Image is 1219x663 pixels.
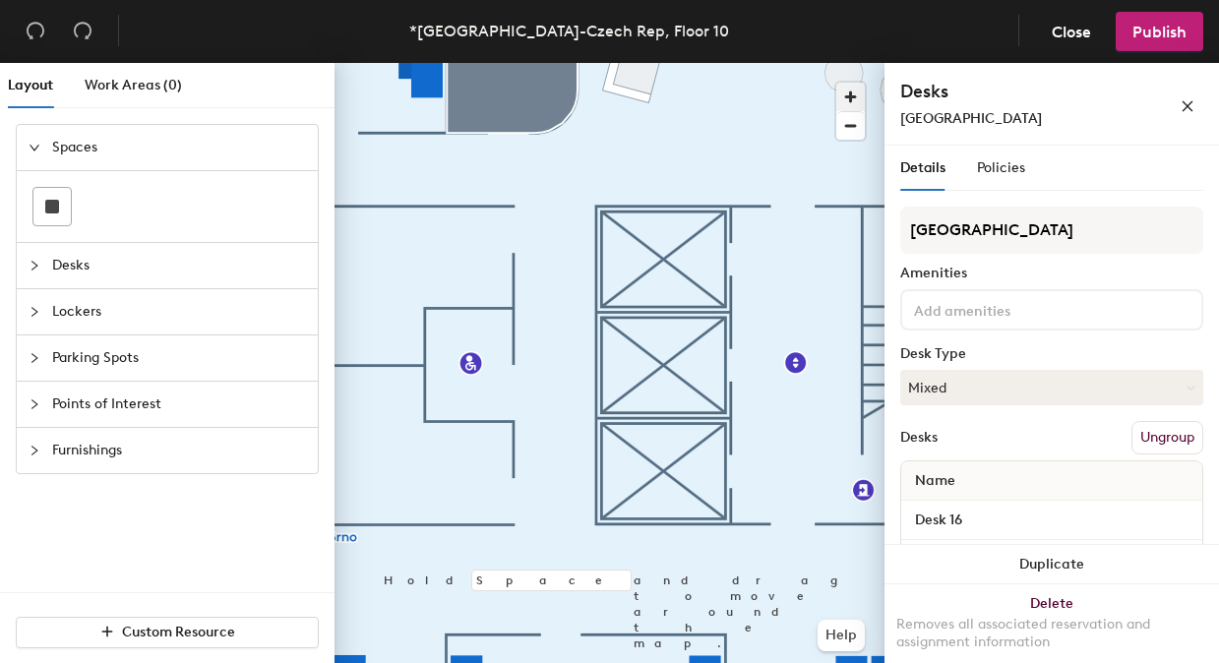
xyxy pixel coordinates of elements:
[29,142,40,153] span: expanded
[52,243,306,288] span: Desks
[900,159,945,176] span: Details
[896,616,1207,651] div: Removes all associated reservation and assignment information
[29,260,40,271] span: collapsed
[8,77,53,93] span: Layout
[122,624,235,640] span: Custom Resource
[1131,421,1203,454] button: Ungroup
[1132,23,1187,41] span: Publish
[52,428,306,473] span: Furnishings
[52,382,306,427] span: Points of Interest
[900,79,1117,104] h4: Desks
[63,12,102,51] button: Redo (⌘ + ⇧ + Z)
[16,12,55,51] button: Undo (⌘ + Z)
[977,159,1025,176] span: Policies
[900,370,1203,405] button: Mixed
[900,346,1203,362] div: Desk Type
[29,398,40,410] span: collapsed
[818,620,865,651] button: Help
[900,110,1042,127] span: [GEOGRAPHIC_DATA]
[910,297,1087,321] input: Add amenities
[29,445,40,456] span: collapsed
[900,266,1203,281] div: Amenities
[1052,23,1091,41] span: Close
[1181,99,1194,113] span: close
[26,21,45,40] span: undo
[900,430,938,446] div: Desks
[409,19,729,43] div: *[GEOGRAPHIC_DATA]-Czech Rep, Floor 10
[905,507,1198,534] input: Unnamed desk
[1116,12,1203,51] button: Publish
[52,125,306,170] span: Spaces
[29,352,40,364] span: collapsed
[85,77,182,93] span: Work Areas (0)
[29,306,40,318] span: collapsed
[1035,12,1108,51] button: Close
[16,617,319,648] button: Custom Resource
[884,545,1219,584] button: Duplicate
[52,289,306,334] span: Lockers
[52,335,306,381] span: Parking Spots
[905,463,965,499] span: Name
